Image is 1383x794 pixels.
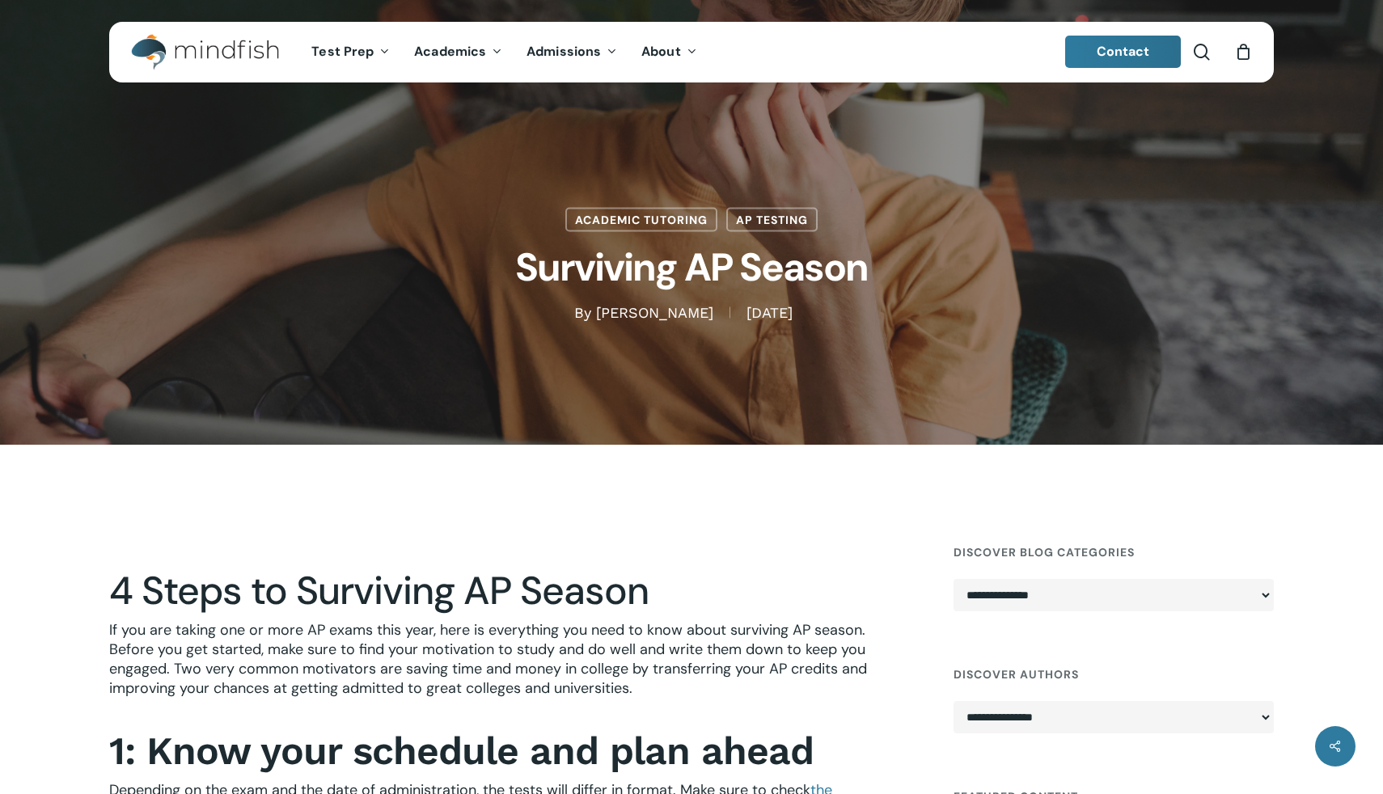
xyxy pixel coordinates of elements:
a: Contact [1065,36,1182,68]
a: AP Testing [726,208,818,232]
a: Admissions [514,45,629,59]
header: Main Menu [109,22,1274,82]
h4: Discover Blog Categories [954,538,1274,567]
h2: 4 Steps to Surviving AP Season [109,568,907,615]
span: [DATE] [730,307,809,319]
span: If you are taking one or more AP exams this year, here is everything you need to know about survi... [109,620,867,698]
a: Test Prep [299,45,402,59]
h1: Surviving AP Season [287,232,1096,303]
h4: Discover Authors [954,660,1274,689]
a: About [629,45,709,59]
span: Contact [1097,43,1150,60]
span: About [641,43,681,60]
span: Test Prep [311,43,374,60]
a: [PERSON_NAME] [596,304,713,321]
span: Admissions [527,43,601,60]
nav: Main Menu [299,22,708,82]
a: Academic Tutoring [565,208,717,232]
span: Academics [414,43,486,60]
b: 1: Know your schedule and plan ahead [109,728,814,774]
a: Academics [402,45,514,59]
span: By [574,307,591,319]
a: Cart [1234,43,1252,61]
